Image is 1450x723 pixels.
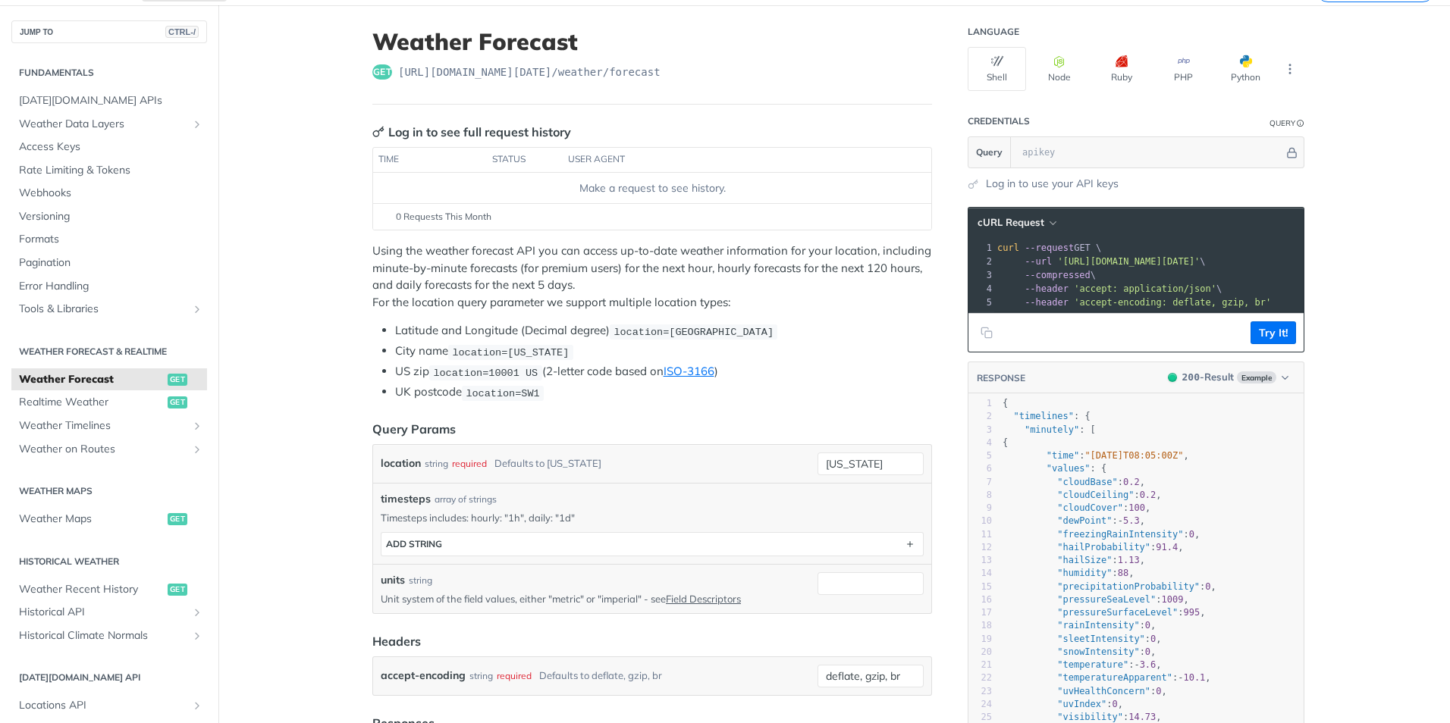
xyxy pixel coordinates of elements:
[1251,321,1296,344] button: Try It!
[1003,437,1008,448] span: {
[11,113,207,136] a: Weather Data LayersShow subpages for Weather Data Layers
[381,452,421,474] label: location
[997,283,1222,294] span: \
[976,321,997,344] button: Copy to clipboard
[494,452,601,474] div: Defaults to [US_STATE]
[19,418,187,433] span: Weather Timelines
[1216,47,1275,91] button: Python
[1003,502,1150,513] span: : ,
[972,215,1061,230] button: cURL Request
[1074,283,1216,294] span: 'accept: application/json'
[11,228,207,251] a: Formats
[19,395,164,410] span: Realtime Weather
[1057,502,1123,513] span: "cloudCover"
[1025,283,1069,294] span: --header
[19,117,187,132] span: Weather Data Layers
[1237,371,1276,383] span: Example
[386,538,442,549] div: ADD string
[11,66,207,80] h2: Fundamentals
[1003,699,1123,709] span: : ,
[487,148,563,172] th: status
[19,442,187,457] span: Weather on Routes
[165,26,199,38] span: CTRL-/
[1003,463,1106,474] span: : {
[19,186,203,201] span: Webhooks
[19,255,203,271] span: Pagination
[19,512,164,527] span: Weather Maps
[372,126,384,138] svg: Key
[563,148,901,172] th: user agent
[381,533,923,556] button: ADD string
[1182,371,1200,383] span: 200
[1003,450,1189,461] span: : ,
[968,268,994,282] div: 3
[191,630,203,642] button: Show subpages for Historical Climate Normals
[968,449,992,462] div: 5
[1057,646,1139,657] span: "snowIntensity"
[968,685,992,698] div: 23
[19,605,187,620] span: Historical API
[1025,424,1079,435] span: "minutely"
[1025,270,1091,280] span: --compressed
[1145,646,1150,657] span: 0
[425,452,448,474] div: string
[11,205,207,228] a: Versioning
[968,489,992,502] div: 8
[968,581,992,593] div: 15
[435,493,497,506] div: array of strings
[372,420,456,438] div: Query Params
[19,279,203,294] span: Error Handling
[11,601,207,624] a: Historical APIShow subpages for Historical API
[1183,607,1200,618] span: 995
[1123,477,1140,487] span: 0.2
[1003,659,1162,670] span: : ,
[1284,145,1300,160] button: Hide
[986,176,1119,192] a: Log in to use your API keys
[1003,672,1211,683] span: : ,
[1003,424,1096,435] span: : [
[191,303,203,315] button: Show subpages for Tools & Libraries
[968,296,994,309] div: 5
[968,282,994,296] div: 4
[1057,699,1106,709] span: "uvIndex"
[968,646,992,659] div: 20
[1047,463,1091,474] span: "values"
[968,541,992,554] div: 12
[1057,659,1128,670] span: "temperature"
[372,123,571,141] div: Log in to see full request history
[1003,490,1162,500] span: : ,
[381,511,924,524] p: Timesteps includes: hourly: "1h", daily: "1d"
[379,180,925,196] div: Make a request to see history.
[381,572,405,588] label: units
[997,256,1206,267] span: \
[997,270,1096,280] span: \
[19,302,187,317] span: Tools & Libraries
[168,374,187,386] span: get
[409,574,432,587] div: string
[1025,297,1069,308] span: --header
[997,243,1019,253] span: curl
[1003,686,1167,696] span: : ,
[1015,137,1284,167] input: apikey
[191,118,203,130] button: Show subpages for Weather Data Layers
[11,252,207,274] a: Pagination
[497,665,532,687] div: required
[1057,542,1150,552] span: "hailProbability"
[469,665,493,687] div: string
[968,515,992,527] div: 10
[1030,47,1088,91] button: Node
[395,363,932,380] li: US zip (2-letter code based on )
[968,554,992,567] div: 13
[372,28,932,55] h1: Weather Forecast
[11,694,207,717] a: Locations APIShow subpages for Locations API
[1057,529,1183,540] span: "freezingRainIntensity"
[1205,581,1210,592] span: 0
[11,345,207,358] h2: Weather Forecast & realtime
[1003,398,1008,408] span: {
[381,665,466,687] label: accept-encoding
[381,592,811,606] p: Unit system of the field values, either "metric" or "imperial" - see
[968,462,992,475] div: 6
[168,396,187,408] span: get
[1270,117,1304,129] div: QueryInformation
[968,241,994,255] div: 1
